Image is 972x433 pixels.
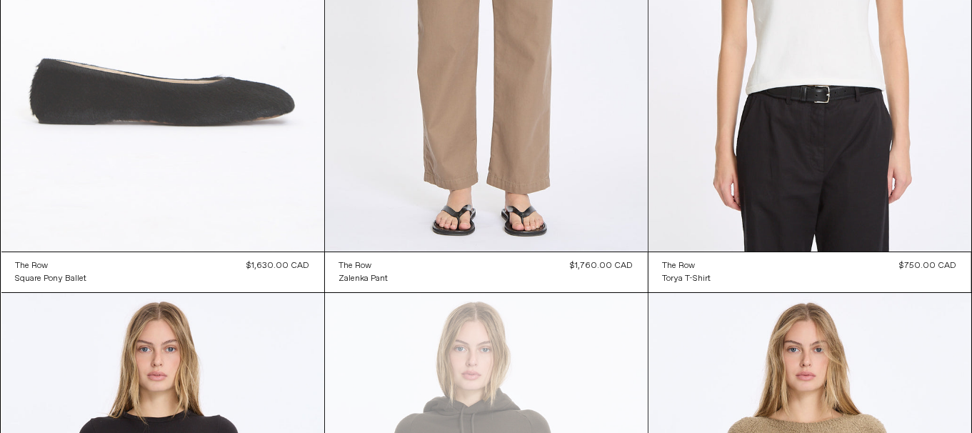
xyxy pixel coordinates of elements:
div: Square Pony Ballet [16,273,87,285]
div: The Row [339,260,372,272]
div: The Row [663,260,696,272]
a: The Row [16,259,87,272]
div: $1,630.00 CAD [247,259,310,272]
div: $750.00 CAD [900,259,957,272]
a: The Row [339,259,389,272]
a: The Row [663,259,711,272]
div: Torya T-Shirt [663,273,711,285]
div: Zalenka Pant [339,273,389,285]
a: Torya T-Shirt [663,272,711,285]
a: Square Pony Ballet [16,272,87,285]
a: Zalenka Pant [339,272,389,285]
div: The Row [16,260,49,272]
div: $1,760.00 CAD [571,259,633,272]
